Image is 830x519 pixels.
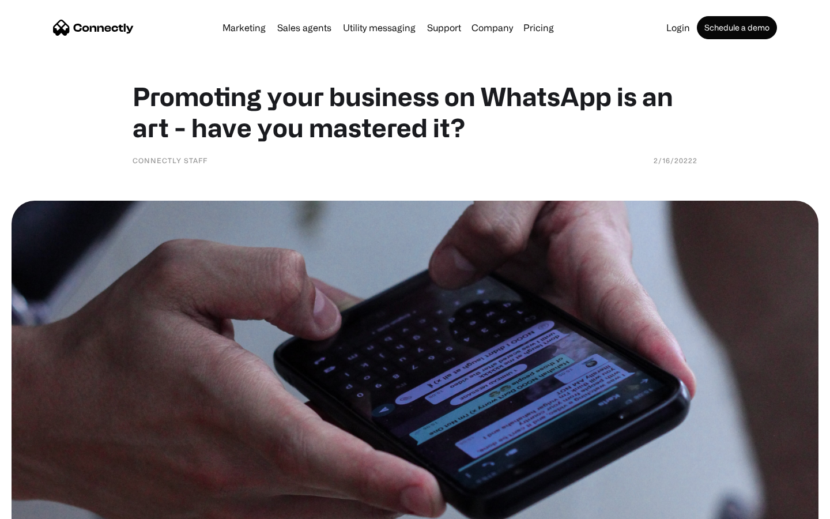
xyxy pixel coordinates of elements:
a: Utility messaging [338,23,420,32]
aside: Language selected: English [12,499,69,515]
a: Sales agents [273,23,336,32]
div: Connectly Staff [133,155,207,166]
a: Pricing [519,23,559,32]
a: Support [422,23,466,32]
div: Company [471,20,513,36]
ul: Language list [23,499,69,515]
h1: Promoting your business on WhatsApp is an art - have you mastered it? [133,81,697,143]
a: Schedule a demo [697,16,777,39]
a: Marketing [218,23,270,32]
div: 2/16/20222 [654,155,697,166]
a: Login [662,23,695,32]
